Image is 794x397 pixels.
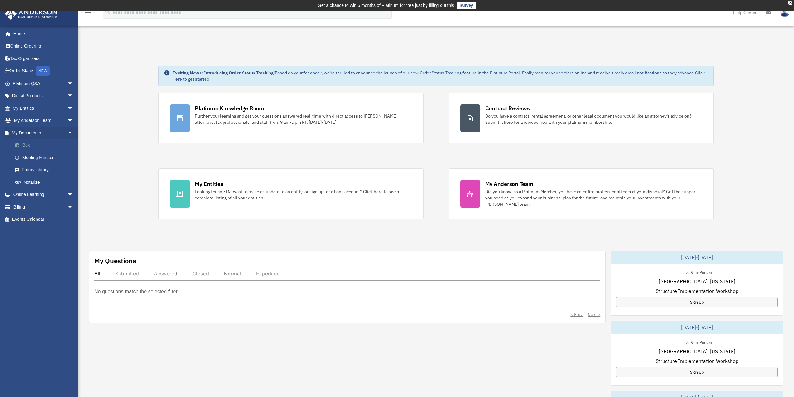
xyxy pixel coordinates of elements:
p: No questions match the selected filter. [94,287,179,296]
a: Online Ordering [4,40,83,53]
div: Live & In-Person [677,339,717,345]
a: Platinum Knowledge Room Further your learning and get your questions answered real-time with dire... [158,93,423,143]
a: Digital Productsarrow_drop_down [4,90,83,102]
div: My Anderson Team [485,180,533,188]
a: Online Learningarrow_drop_down [4,188,83,201]
div: NEW [36,66,50,76]
div: [DATE]-[DATE] [611,321,783,334]
span: arrow_drop_down [67,114,80,127]
a: menu [84,11,92,16]
span: [GEOGRAPHIC_DATA], [US_STATE] [659,278,735,285]
a: Click Here to get started! [172,70,705,82]
span: [GEOGRAPHIC_DATA], [US_STATE] [659,348,735,355]
strong: Exciting News: Introducing Order Status Tracking! [172,70,275,76]
div: Submitted [115,270,139,277]
span: arrow_drop_down [67,102,80,115]
div: Answered [154,270,177,277]
span: arrow_drop_down [67,77,80,90]
a: Events Calendar [4,213,83,226]
span: arrow_drop_down [67,188,80,201]
div: Get a chance to win 6 months of Platinum for free just by filling out this [318,2,454,9]
div: All [94,270,100,277]
span: Structure Implementation Workshop [656,357,738,365]
a: survey [457,2,476,9]
div: My Questions [94,256,136,265]
a: Contract Reviews Do you have a contract, rental agreement, or other legal document you would like... [449,93,714,143]
span: arrow_drop_down [67,201,80,214]
a: Tax Organizers [4,52,83,65]
div: My Entities [195,180,223,188]
a: Billingarrow_drop_down [4,201,83,213]
span: Structure Implementation Workshop [656,287,738,295]
div: Based on your feedback, we're thrilled to announce the launch of our new Order Status Tracking fe... [172,70,708,82]
a: Platinum Q&Aarrow_drop_down [4,77,83,90]
a: Sign Up [616,297,778,307]
div: Closed [192,270,209,277]
img: User Pic [780,8,789,17]
i: menu [84,9,92,16]
img: Anderson Advisors Platinum Portal [3,8,59,20]
div: Do you have a contract, rental agreement, or other legal document you would like an attorney's ad... [485,113,702,125]
a: Meeting Minutes [9,151,83,164]
div: Contract Reviews [485,104,530,112]
div: Further your learning and get your questions answered real-time with direct access to [PERSON_NAM... [195,113,412,125]
a: My Entitiesarrow_drop_down [4,102,83,114]
a: Home [4,28,80,40]
div: Platinum Knowledge Room [195,104,264,112]
div: Looking for an EIN, want to make an update to an entity, or sign up for a bank account? Click her... [195,188,412,201]
a: My Documentsarrow_drop_up [4,127,83,139]
a: Order StatusNEW [4,65,83,78]
a: Box [9,139,83,152]
div: [DATE]-[DATE] [611,251,783,264]
span: arrow_drop_down [67,90,80,103]
a: Sign Up [616,367,778,377]
div: Did you know, as a Platinum Member, you have an entire professional team at your disposal? Get th... [485,188,702,207]
a: My Anderson Team Did you know, as a Platinum Member, you have an entire professional team at your... [449,168,714,219]
a: Forms Library [9,164,83,176]
span: arrow_drop_up [67,127,80,139]
a: Notarize [9,176,83,188]
a: My Entities Looking for an EIN, want to make an update to an entity, or sign up for a bank accoun... [158,168,423,219]
i: search [104,8,111,15]
div: Live & In-Person [677,269,717,275]
div: close [788,1,792,5]
a: My Anderson Teamarrow_drop_down [4,114,83,127]
div: Expedited [256,270,280,277]
div: Normal [224,270,241,277]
